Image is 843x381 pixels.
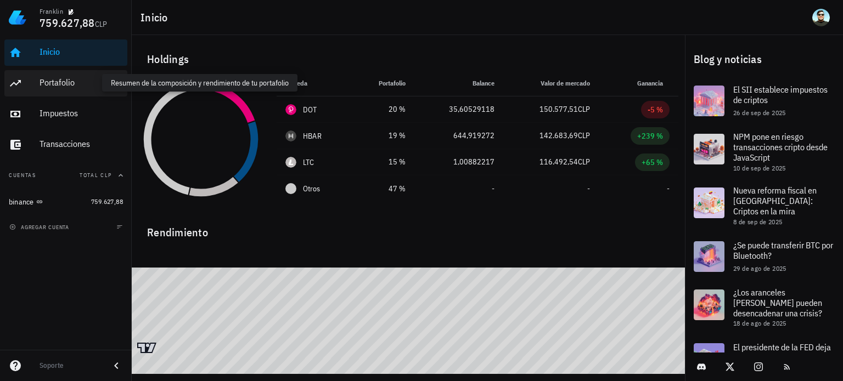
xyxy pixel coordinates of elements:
[4,189,127,215] a: binance 759.627,88
[7,221,74,232] button: agregar cuenta
[303,104,317,115] div: DOT
[414,70,503,96] th: Balance
[587,184,590,194] span: -
[733,84,828,105] span: El SII establece impuestos de criptos
[4,39,127,66] a: Inicio
[361,130,406,141] div: 19 %
[80,172,112,179] span: Total CLP
[4,101,127,127] a: Impuestos
[539,130,578,140] span: 142.683,69
[303,183,320,195] span: Otros
[277,70,352,96] th: Moneda
[138,215,678,241] div: Rendimiento
[642,157,663,168] div: +65 %
[40,77,123,88] div: Portafolio
[12,224,69,231] span: agregar cuenta
[40,15,95,30] span: 759.627,88
[492,184,494,194] span: -
[685,281,843,334] a: ¿Los aranceles [PERSON_NAME] pueden desencadenar una crisis? 18 de ago de 2025
[4,70,127,96] a: Portafolio
[733,164,786,172] span: 10 de sep de 2025
[285,157,296,168] div: LTC-icon
[285,130,296,141] div: HBAR-icon
[303,157,314,168] div: LTC
[140,9,172,26] h1: Inicio
[539,104,578,114] span: 150.577,51
[95,19,108,29] span: CLP
[423,104,494,115] div: 35,60529118
[503,70,599,96] th: Valor de mercado
[361,104,406,115] div: 20 %
[423,156,494,168] div: 1,00882217
[40,7,63,16] div: Franklin
[303,130,322,141] div: HBAR
[685,77,843,125] a: El SII establece impuestos de criptos 26 de sep de 2025
[138,42,678,77] div: Holdings
[578,157,590,167] span: CLP
[40,47,123,57] div: Inicio
[137,343,156,353] a: Charting by TradingView
[733,109,786,117] span: 26 de sep de 2025
[637,79,670,87] span: Ganancia
[685,179,843,232] a: Nueva reforma fiscal en [GEOGRAPHIC_DATA]: Criptos en la mira 8 de sep de 2025
[733,264,786,272] span: 29 de ago de 2025
[733,240,833,261] span: ¿Se puede transferir BTC por Bluetooth?
[733,185,817,217] span: Nueva reforma fiscal en [GEOGRAPHIC_DATA]: Criptos en la mira
[40,139,123,149] div: Transacciones
[4,162,127,189] button: CuentasTotal CLP
[91,197,123,206] span: 759.627,88
[539,157,578,167] span: 116.492,54
[733,319,786,327] span: 18 de ago de 2025
[9,9,26,26] img: LedgiFi
[685,125,843,179] a: NPM pone en riesgo transacciones cripto desde JavaScript 10 de sep de 2025
[361,156,406,168] div: 15 %
[9,197,34,207] div: binance
[4,132,127,158] a: Transacciones
[733,218,782,226] span: 8 de sep de 2025
[685,232,843,281] a: ¿Se puede transferir BTC por Bluetooth? 29 de ago de 2025
[578,104,590,114] span: CLP
[423,130,494,141] div: 644,919272
[578,130,590,140] span: CLP
[40,108,123,118] div: Impuestos
[285,104,296,115] div: DOT-icon
[812,9,830,26] div: avatar
[352,70,415,96] th: Portafolio
[733,287,822,319] span: ¿Los aranceles [PERSON_NAME] pueden desencadenar una crisis?
[648,104,663,115] div: -5 %
[361,183,406,195] div: 47 %
[637,130,663,141] div: +239 %
[733,131,828,163] span: NPM pone en riesgo transacciones cripto desde JavaScript
[667,184,670,194] span: -
[685,42,843,77] div: Blog y noticias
